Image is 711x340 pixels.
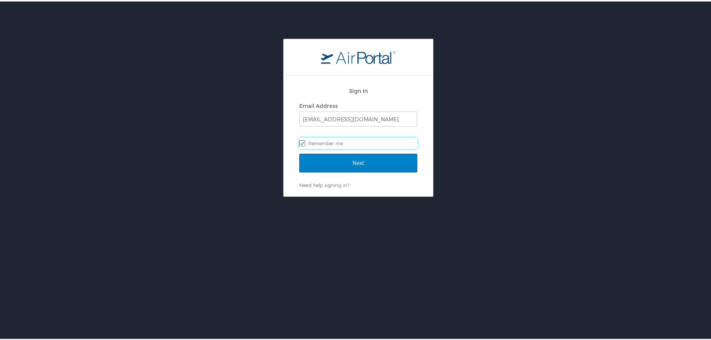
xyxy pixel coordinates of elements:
label: Remember me [299,136,417,147]
input: Next [299,152,417,171]
h2: Sign In [299,85,417,94]
label: Email Address [299,101,338,107]
img: logo [321,49,396,62]
a: Need help signing in? [299,181,349,187]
